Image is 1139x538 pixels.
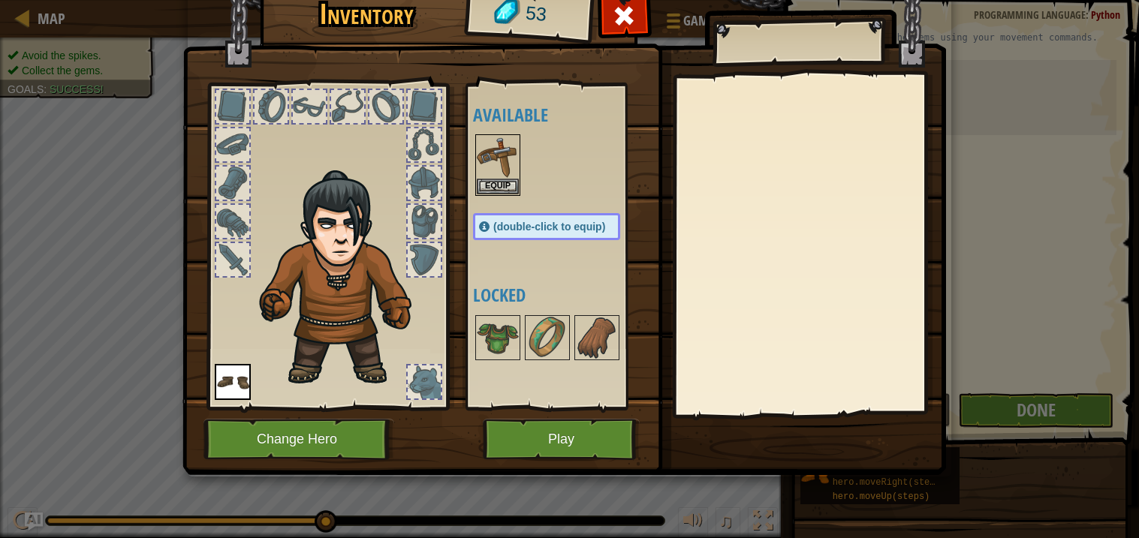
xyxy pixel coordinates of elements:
[477,317,519,359] img: portrait.png
[203,419,394,460] button: Change Hero
[483,419,640,460] button: Play
[477,136,519,178] img: portrait.png
[576,317,618,359] img: portrait.png
[526,317,568,359] img: portrait.png
[493,221,605,233] span: (double-click to equip)
[477,179,519,194] button: Equip
[252,170,436,388] img: hair_2.png
[215,364,251,400] img: portrait.png
[473,285,650,305] h4: Locked
[473,105,650,125] h4: Available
